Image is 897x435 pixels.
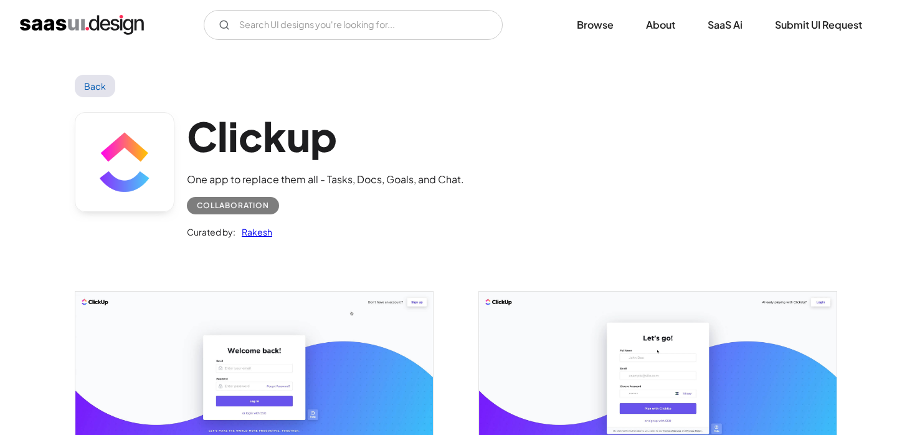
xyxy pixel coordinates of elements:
[204,10,503,40] input: Search UI designs you're looking for...
[204,10,503,40] form: Email Form
[75,75,115,97] a: Back
[631,11,690,39] a: About
[187,112,464,160] h1: Clickup
[760,11,877,39] a: Submit UI Request
[235,224,272,239] a: Rakesh
[197,198,269,213] div: Collaboration
[693,11,757,39] a: SaaS Ai
[562,11,629,39] a: Browse
[20,15,144,35] a: home
[187,172,464,187] div: One app to replace them all - Tasks, Docs, Goals, and Chat.
[187,224,235,239] div: Curated by:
